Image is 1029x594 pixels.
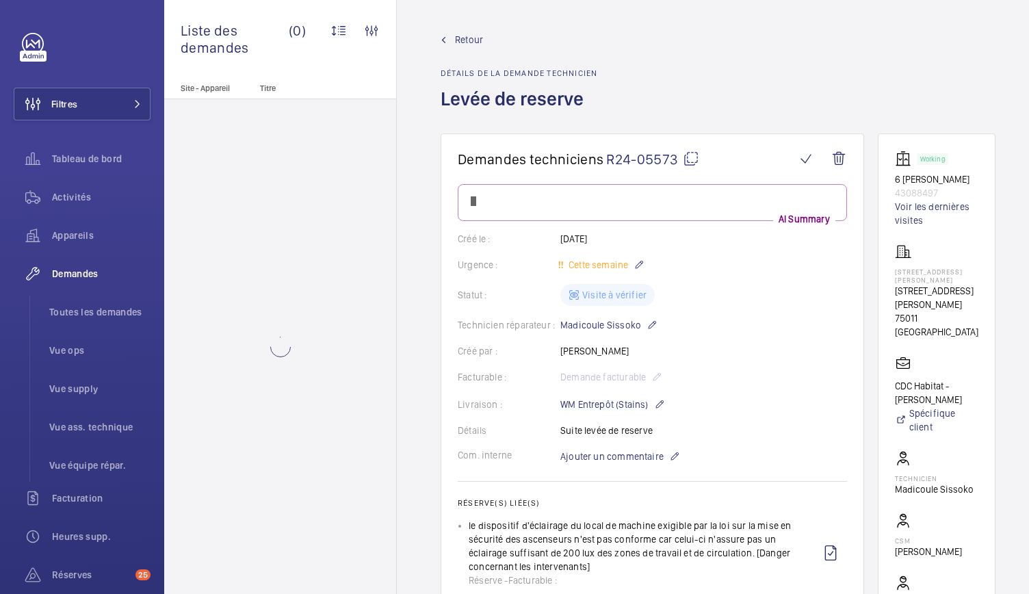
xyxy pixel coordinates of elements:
[51,97,77,111] span: Filtres
[895,545,962,558] p: [PERSON_NAME]
[895,379,978,406] p: CDC Habitat - [PERSON_NAME]
[52,152,151,166] span: Tableau de bord
[560,317,657,333] p: Madicoule Sissoko
[52,491,151,505] span: Facturation
[52,568,130,582] span: Réserves
[560,396,665,413] p: WM Entrepôt (Stains)
[606,151,699,168] span: R24-05573
[895,151,917,167] img: elevator.svg
[52,530,151,543] span: Heures supp.
[14,88,151,120] button: Filtres
[895,406,978,434] a: Spécifique client
[895,186,978,200] p: 43088497
[895,268,978,284] p: [STREET_ADDRESS][PERSON_NAME]
[560,450,664,463] span: Ajouter un commentaire
[773,212,835,226] p: AI Summary
[895,537,962,545] p: CSM
[52,267,151,281] span: Demandes
[441,68,597,78] h2: Détails de la demande technicien
[895,200,978,227] a: Voir les dernières visites
[895,482,974,496] p: Madicoule Sissoko
[895,172,978,186] p: 6 [PERSON_NAME]
[895,311,978,339] p: 75011 [GEOGRAPHIC_DATA]
[895,284,978,311] p: [STREET_ADDRESS][PERSON_NAME]
[135,569,151,580] span: 25
[52,190,151,204] span: Activités
[49,420,151,434] span: Vue ass. technique
[920,157,945,162] p: Working
[164,83,255,93] p: Site - Appareil
[895,474,974,482] p: Technicien
[455,33,483,47] span: Retour
[260,83,350,93] p: Titre
[469,573,508,587] span: Réserve -
[458,498,847,508] h2: Réserve(s) liée(s)
[49,305,151,319] span: Toutes les demandes
[49,344,151,357] span: Vue ops
[566,259,628,270] span: Cette semaine
[49,382,151,396] span: Vue supply
[458,151,603,168] span: Demandes techniciens
[52,229,151,242] span: Appareils
[441,86,597,133] h1: Levée de reserve
[181,22,289,56] span: Liste des demandes
[508,573,557,587] span: Facturable :
[49,459,151,472] span: Vue équipe répar.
